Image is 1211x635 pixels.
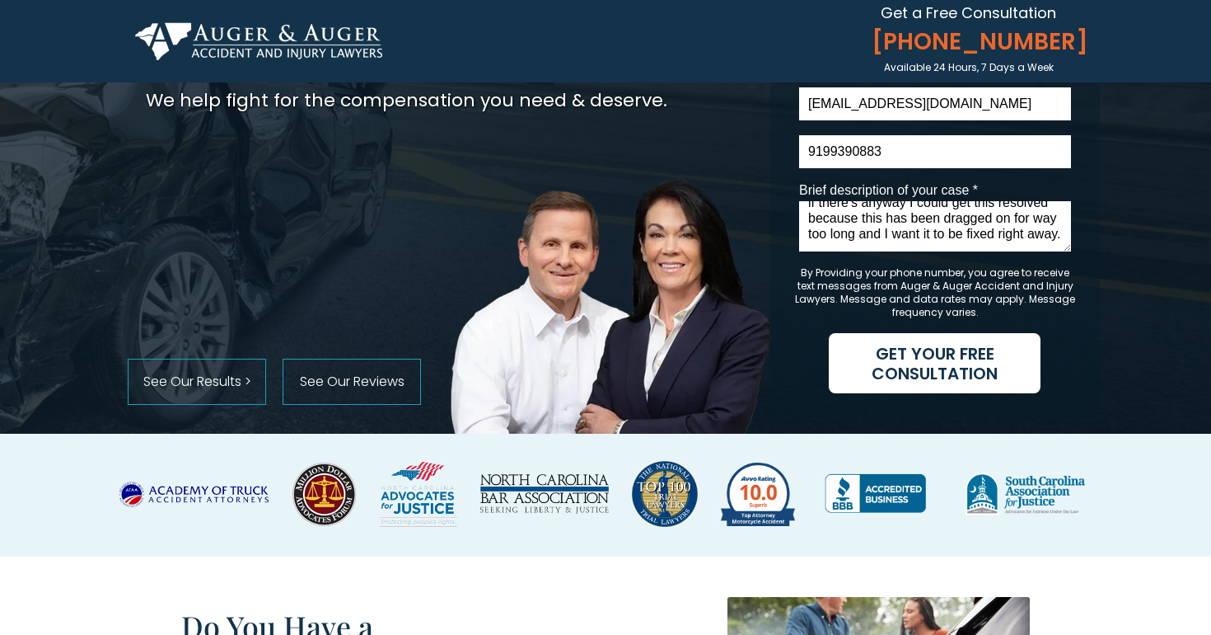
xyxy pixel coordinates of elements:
[799,87,1071,120] input: Email*
[283,374,420,389] span: See Our Reviews
[119,482,269,507] img: ACADEMY OF TRUCK ACCIDENT ATTORNEYS
[865,28,1078,56] span: [PHONE_NUMBER]
[881,2,1056,23] span: Get a Free Consultation
[146,87,667,113] span: We help fight for the compensation you need & deserve.
[799,135,1071,168] input: Phone*
[135,22,382,60] img: Auger & Auger Accident and Injury Lawyers
[884,60,1054,74] span: Available 24 Hours, 7 Days a Week
[292,462,357,527] img: Million Dollar Advocates Forum
[380,462,457,527] img: ADVOCATES for JUSTICE
[956,464,1095,524] img: South Carolina Association forJustice
[795,266,1075,319] span: By Providing your phone number, you agree to receive text messages from Auger & Auger Accident an...
[129,374,265,389] span: See Our Results >
[865,22,1078,61] a: [PHONE_NUMBER]
[128,359,266,405] a: See Our Results >
[829,344,1040,383] span: GET YOUR FREE CONSULTATION
[818,464,933,524] img: BBB Accredited Business
[721,463,795,526] img: Avvo Rating 10.0
[283,359,421,405] a: See Our Reviews
[447,175,776,434] img: Auger & Auger Accident and Injury Lawyers Founders
[632,461,698,527] img: Top 100 Trial Lawyers
[829,333,1040,393] button: GET YOUR FREE CONSULTATION
[480,474,609,514] img: NORTH CAROLINA BAR ASSOCIATION SEEKING LIBERTY & JUSTICE
[799,183,978,197] span: Brief description of your case *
